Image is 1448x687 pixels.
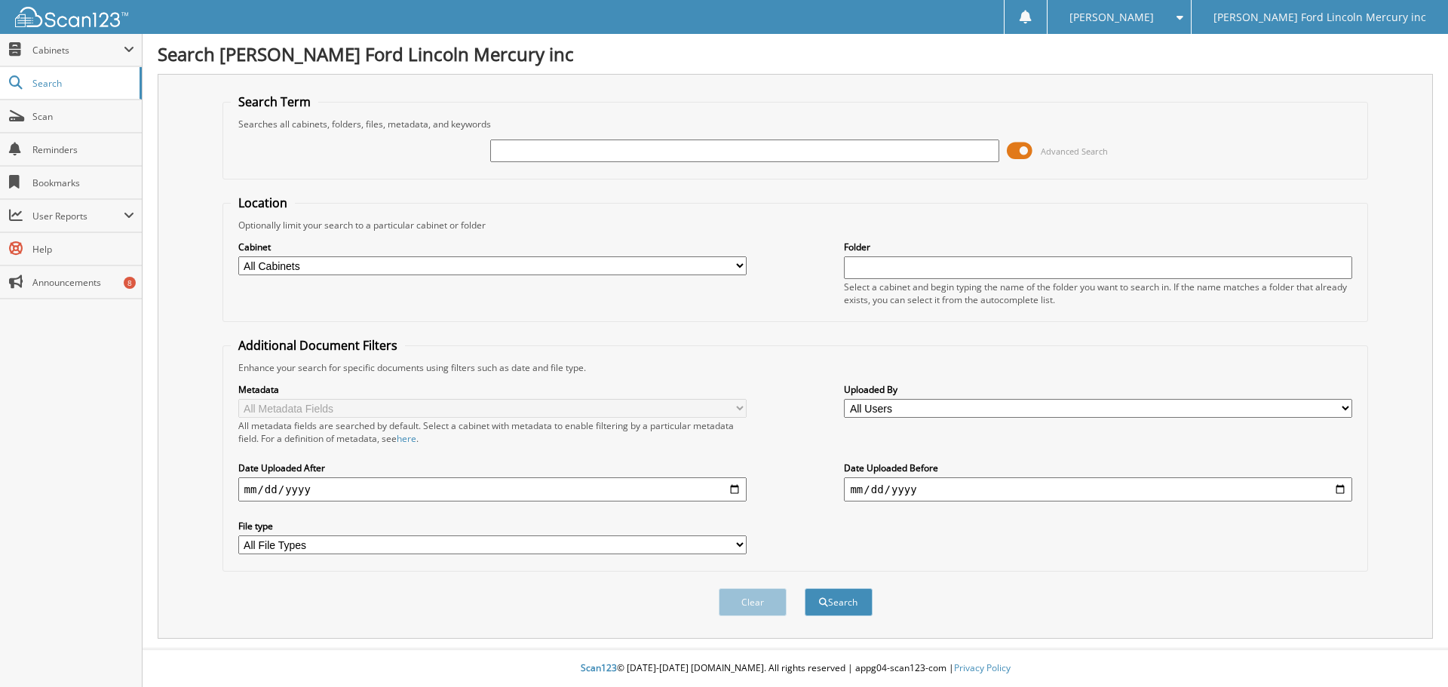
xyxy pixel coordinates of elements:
button: Clear [719,588,787,616]
span: User Reports [32,210,124,222]
label: Date Uploaded Before [844,462,1352,474]
img: scan123-logo-white.svg [15,7,128,27]
input: end [844,477,1352,501]
span: Bookmarks [32,176,134,189]
legend: Additional Document Filters [231,337,405,354]
label: Metadata [238,383,747,396]
a: here [397,432,416,445]
div: © [DATE]-[DATE] [DOMAIN_NAME]. All rights reserved | appg04-scan123-com | [143,650,1448,687]
button: Search [805,588,873,616]
div: 8 [124,277,136,289]
input: start [238,477,747,501]
span: Advanced Search [1041,146,1108,157]
label: Date Uploaded After [238,462,747,474]
div: Enhance your search for specific documents using filters such as date and file type. [231,361,1361,374]
span: Scan123 [581,661,617,674]
label: Cabinet [238,241,747,253]
label: Folder [844,241,1352,253]
div: Searches all cabinets, folders, files, metadata, and keywords [231,118,1361,130]
div: Optionally limit your search to a particular cabinet or folder [231,219,1361,232]
span: [PERSON_NAME] [1069,13,1154,22]
legend: Search Term [231,94,318,110]
span: Cabinets [32,44,124,57]
span: Scan [32,110,134,123]
div: Select a cabinet and begin typing the name of the folder you want to search in. If the name match... [844,281,1352,306]
label: File type [238,520,747,532]
span: [PERSON_NAME] Ford Lincoln Mercury inc [1213,13,1426,22]
label: Uploaded By [844,383,1352,396]
span: Announcements [32,276,134,289]
a: Privacy Policy [954,661,1011,674]
span: Help [32,243,134,256]
div: All metadata fields are searched by default. Select a cabinet with metadata to enable filtering b... [238,419,747,445]
legend: Location [231,195,295,211]
span: Search [32,77,132,90]
h1: Search [PERSON_NAME] Ford Lincoln Mercury inc [158,41,1433,66]
span: Reminders [32,143,134,156]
